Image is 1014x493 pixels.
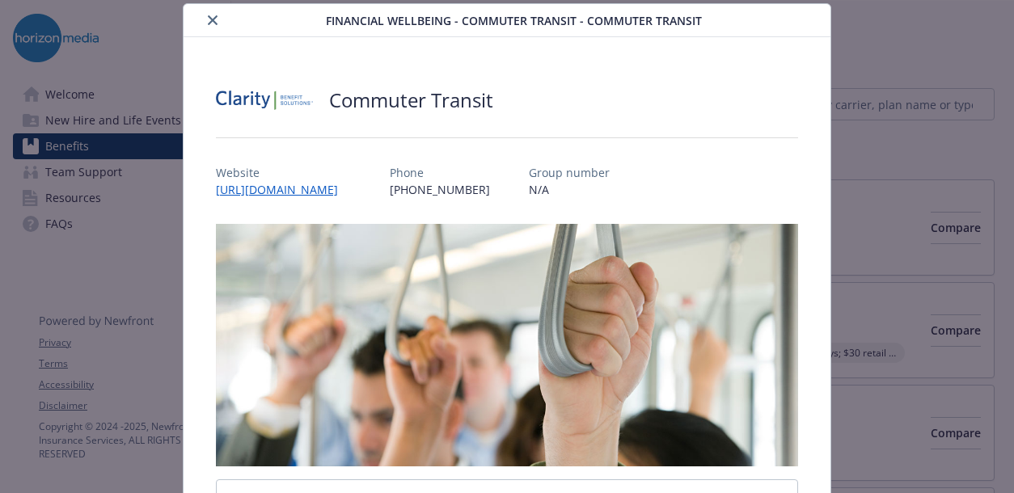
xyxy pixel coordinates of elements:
[203,11,222,30] button: close
[216,76,313,124] img: Clarity Benefit Solutions
[529,164,610,181] p: Group number
[216,224,799,466] img: banner
[216,182,351,197] a: [URL][DOMAIN_NAME]
[529,181,610,198] p: N/A
[326,12,702,29] span: Financial Wellbeing - Commuter Transit - Commuter Transit
[390,181,490,198] p: [PHONE_NUMBER]
[390,164,490,181] p: Phone
[216,164,351,181] p: Website
[329,86,493,114] h2: Commuter Transit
